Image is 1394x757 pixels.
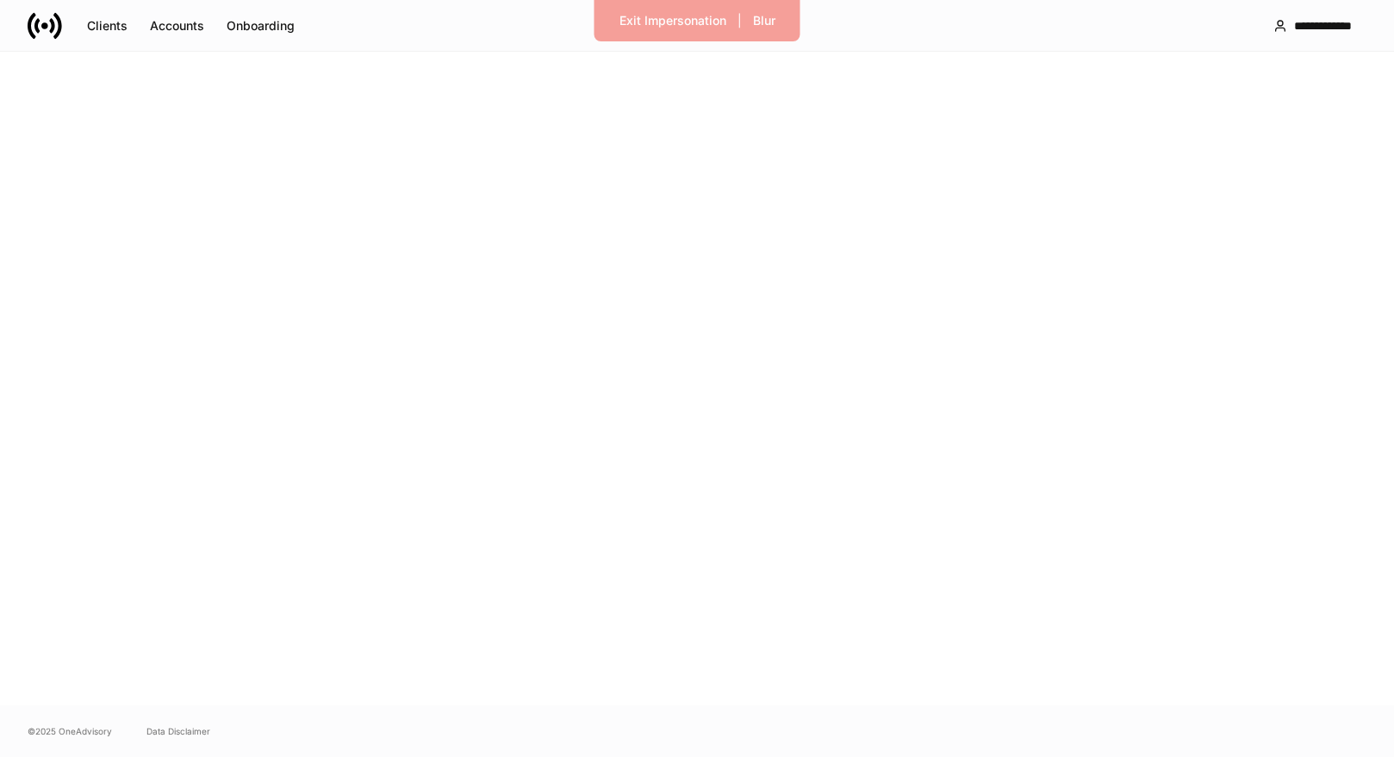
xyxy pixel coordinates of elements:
button: Blur [742,7,787,34]
div: Accounts [150,17,204,34]
div: Clients [87,17,128,34]
div: Blur [753,12,775,29]
a: Data Disclaimer [146,724,210,738]
div: Exit Impersonation [619,12,726,29]
span: © 2025 OneAdvisory [28,724,112,738]
button: Onboarding [215,12,306,40]
button: Clients [76,12,139,40]
div: Onboarding [227,17,295,34]
button: Accounts [139,12,215,40]
button: Exit Impersonation [608,7,737,34]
